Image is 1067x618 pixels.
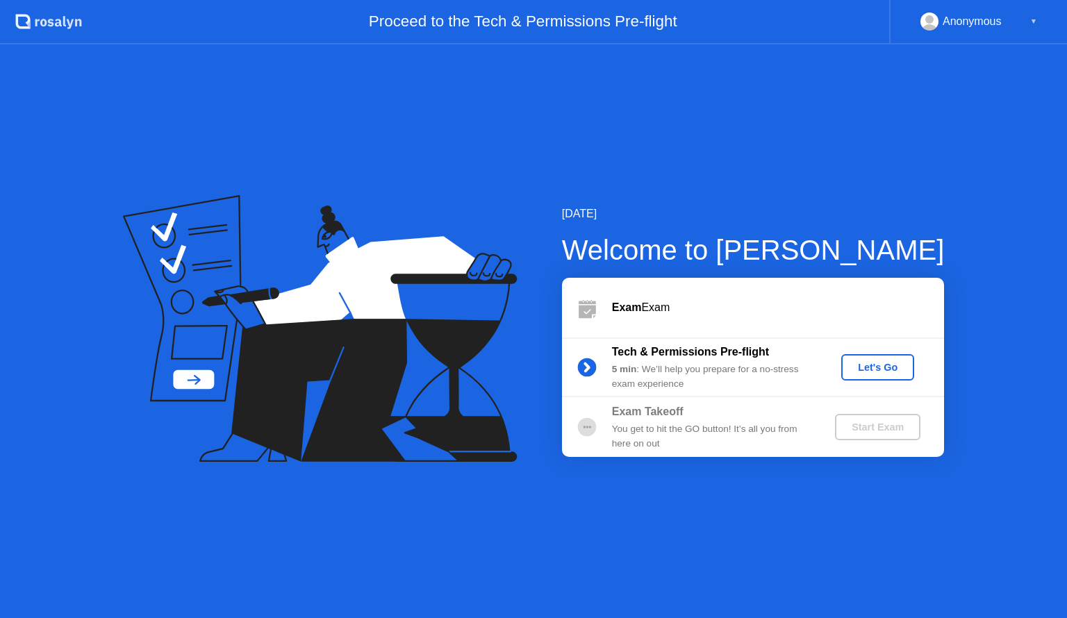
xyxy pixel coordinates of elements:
div: ▼ [1030,12,1037,31]
div: Anonymous [943,12,1002,31]
b: Tech & Permissions Pre-flight [612,346,769,358]
b: 5 min [612,364,637,374]
button: Let's Go [841,354,914,381]
div: [DATE] [562,206,945,222]
b: Exam Takeoff [612,406,684,417]
div: : We’ll help you prepare for a no-stress exam experience [612,362,812,391]
button: Start Exam [835,414,920,440]
div: Welcome to [PERSON_NAME] [562,229,945,271]
div: Start Exam [841,421,915,433]
div: Let's Go [847,362,909,373]
div: You get to hit the GO button! It’s all you from here on out [612,422,812,451]
b: Exam [612,301,642,313]
div: Exam [612,299,944,316]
